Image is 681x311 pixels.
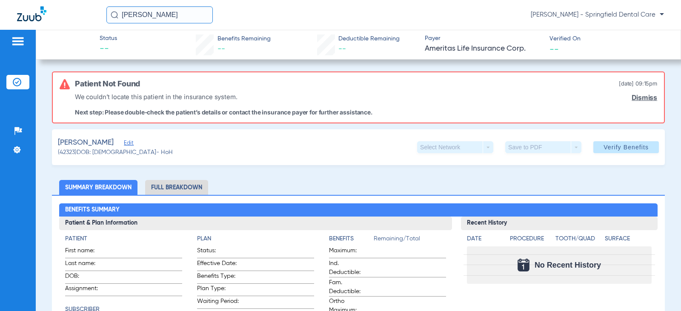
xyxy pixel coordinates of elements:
[65,259,107,271] span: Last name:
[75,108,372,116] p: Next step: Please double-check the patient’s details or contact the insurance payer for further a...
[531,11,664,19] span: [PERSON_NAME] - Springfield Dental Care
[60,79,70,89] img: error-icon
[145,180,208,195] li: Full Breakdown
[197,259,239,271] span: Effective Date:
[100,34,117,43] span: Status
[605,234,651,246] app-breakdown-title: Surface
[593,141,659,153] button: Verify Benefits
[65,284,107,296] span: Assignment:
[467,234,503,246] app-breakdown-title: Date
[632,94,657,102] a: Dismiss
[59,180,137,195] li: Summary Breakdown
[555,234,602,243] h4: Tooth/Quad
[619,79,657,88] span: [DATE] 09:15PM
[329,234,374,243] h4: Benefits
[58,137,114,148] span: [PERSON_NAME]
[59,203,657,217] h2: Benefits Summary
[197,246,239,258] span: Status:
[329,259,371,277] span: Ind. Deductible:
[518,259,529,271] img: Calendar
[111,11,118,19] img: Search Icon
[338,45,346,53] span: --
[75,92,372,102] p: We couldn’t locate this patient in the insurance system.
[65,272,107,283] span: DOB:
[555,234,602,246] app-breakdown-title: Tooth/Quad
[425,43,542,54] span: Ameritas Life Insurance Corp.
[604,144,649,151] span: Verify Benefits
[65,234,182,243] h4: Patient
[549,34,667,43] span: Verified On
[549,44,559,53] span: --
[329,246,371,258] span: Maximum:
[197,272,239,283] span: Benefits Type:
[100,43,117,55] span: --
[197,297,239,308] span: Waiting Period:
[58,148,173,157] span: (42323) DOB: [DEMOGRAPHIC_DATA] - HoH
[329,278,371,296] span: Fam. Deductible:
[535,261,601,269] span: No Recent History
[75,79,140,88] h6: Patient Not Found
[106,6,213,23] input: Search for patients
[197,234,314,243] h4: Plan
[217,34,271,43] span: Benefits Remaining
[217,45,225,53] span: --
[59,217,452,230] h3: Patient & Plan Information
[197,284,239,296] span: Plan Type:
[329,234,374,246] app-breakdown-title: Benefits
[65,246,107,258] span: First name:
[338,34,400,43] span: Deductible Remaining
[467,234,503,243] h4: Date
[605,234,651,243] h4: Surface
[124,140,132,148] span: Edit
[461,217,657,230] h3: Recent History
[510,234,552,243] h4: Procedure
[510,234,552,246] app-breakdown-title: Procedure
[17,6,46,21] img: Zuub Logo
[374,234,446,246] span: Remaining/Total
[11,36,25,46] img: hamburger-icon
[425,34,542,43] span: Payer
